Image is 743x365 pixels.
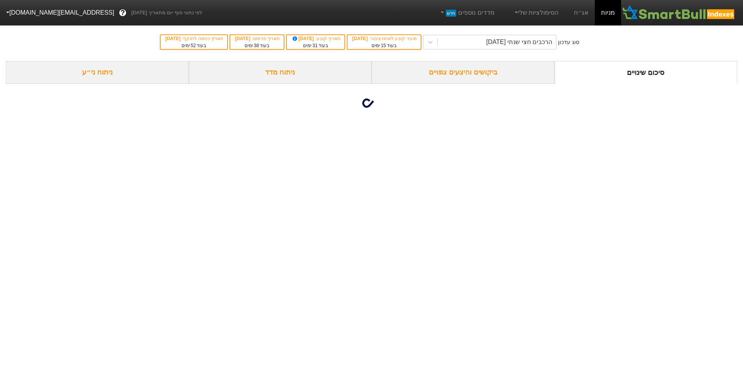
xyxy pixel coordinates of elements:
[351,42,416,49] div: בעוד ימים
[510,5,562,20] a: הסימולציות שלי
[164,42,223,49] div: בעוד ימים
[235,36,252,41] span: [DATE]
[6,61,189,84] div: ניתוח ני״ע
[189,61,372,84] div: ניתוח מדד
[121,8,125,18] span: ?
[351,35,416,42] div: מועד קובע לאחוז ציבור :
[446,10,456,17] span: חדש
[312,43,317,48] span: 31
[291,42,341,49] div: בעוד ימים
[291,36,315,41] span: [DATE]
[234,35,280,42] div: תאריך פרסום :
[486,37,552,47] div: הרכבים חצי שנתי [DATE]
[291,35,341,42] div: תאריך קובע :
[558,38,579,46] div: סוג עדכון
[131,9,202,17] span: לפי נתוני סוף יום מתאריך [DATE]
[254,43,259,48] span: 38
[371,61,555,84] div: ביקושים והיצעים צפויים
[436,5,498,20] a: מדדים נוספיםחדש
[381,43,386,48] span: 15
[352,36,369,41] span: [DATE]
[191,43,196,48] span: 52
[362,94,381,112] img: loading...
[164,35,223,42] div: תאריך כניסה לתוקף :
[165,36,182,41] span: [DATE]
[234,42,280,49] div: בעוד ימים
[555,61,738,84] div: סיכום שינויים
